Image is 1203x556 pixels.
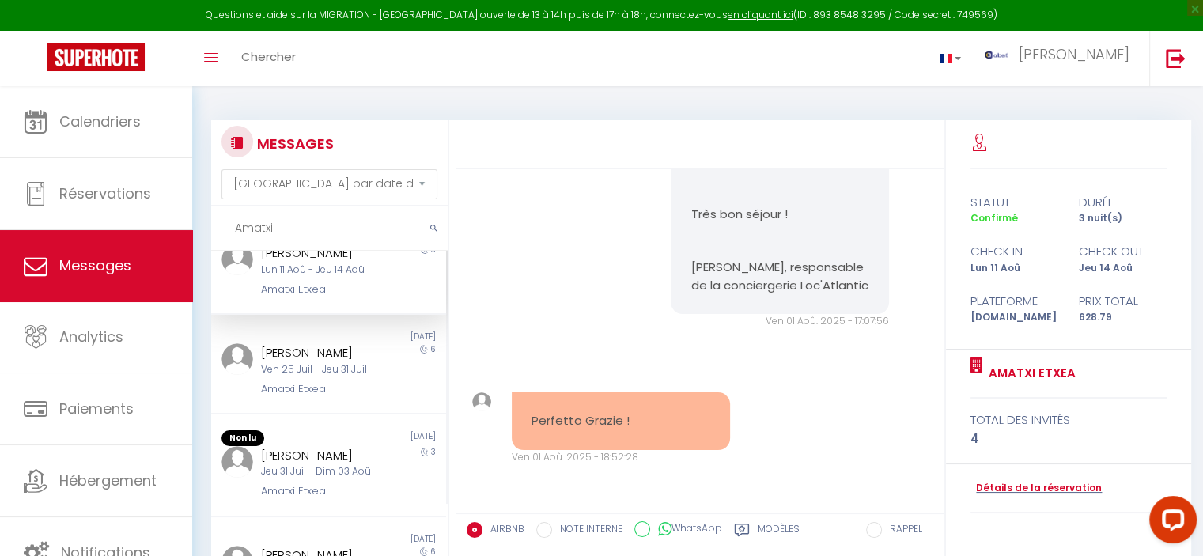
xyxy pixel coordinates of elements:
[221,446,253,478] img: ...
[482,522,524,539] label: AIRBNB
[983,364,1076,383] a: Amatxi Etxea
[1069,310,1177,325] div: 628.79
[960,310,1069,325] div: [DOMAIN_NAME]
[970,481,1102,496] a: Détails de la réservation
[221,343,253,375] img: ...
[970,429,1167,448] div: 4
[328,331,445,343] div: [DATE]
[1069,211,1177,226] div: 3 nuit(s)
[59,112,141,131] span: Calendriers
[211,206,448,251] input: Rechercher un mot clé
[430,343,436,355] span: 6
[973,31,1149,86] a: ... [PERSON_NAME]
[261,362,377,377] div: Ven 25 Juil - Jeu 31 Juil
[758,522,800,542] label: Modèles
[47,43,145,71] img: Super Booking
[960,292,1069,311] div: Plateforme
[431,446,436,458] span: 3
[960,193,1069,212] div: statut
[253,126,334,161] h3: MESSAGES
[532,412,710,430] pre: Perfetto Grazie !
[1137,490,1203,556] iframe: LiveChat chat widget
[241,48,296,65] span: Chercher
[261,282,377,297] div: Amatxi Etxea
[59,471,157,490] span: Hébergement
[970,410,1167,429] div: total des invités
[1166,48,1186,68] img: logout
[261,263,377,278] div: Lun 11 Aoû - Jeu 14 Aoû
[1069,242,1177,261] div: check out
[512,450,730,465] div: Ven 01 Aoû. 2025 - 18:52:28
[1019,44,1129,64] span: [PERSON_NAME]
[1069,193,1177,212] div: durée
[261,343,377,362] div: [PERSON_NAME]
[261,381,377,397] div: Amatxi Etxea
[960,242,1069,261] div: check in
[650,521,722,539] label: WhatsApp
[728,8,793,21] a: en cliquant ici
[1069,292,1177,311] div: Prix total
[221,430,264,446] span: Non lu
[59,327,123,346] span: Analytics
[328,430,445,446] div: [DATE]
[59,255,131,275] span: Messages
[671,314,889,329] div: Ven 01 Aoû. 2025 - 17:07:56
[985,51,1008,59] img: ...
[261,244,377,263] div: [PERSON_NAME]
[552,522,622,539] label: NOTE INTERNE
[328,533,445,546] div: [DATE]
[472,392,491,411] img: ...
[1069,261,1177,276] div: Jeu 14 Aoû
[59,399,134,418] span: Paiements
[960,261,1069,276] div: Lun 11 Aoû
[970,211,1018,225] span: Confirmé
[261,446,377,465] div: [PERSON_NAME]
[229,31,308,86] a: Chercher
[882,522,922,539] label: RAPPEL
[59,183,151,203] span: Réservations
[261,483,377,499] div: Amatxi Etxea
[261,464,377,479] div: Jeu 31 Juil - Dim 03 Aoû
[221,244,253,275] img: ...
